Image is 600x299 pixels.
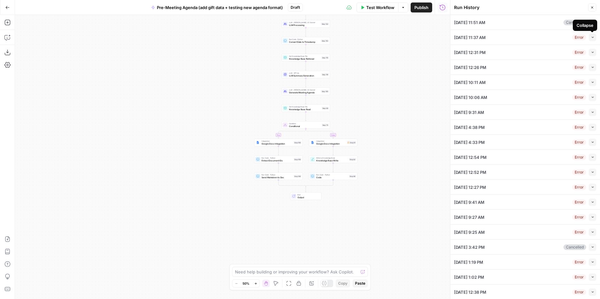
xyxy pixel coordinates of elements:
[454,49,486,56] span: [DATE] 12:31 PM
[333,163,334,172] g: Edge from step_82 to step_96
[289,105,321,108] span: Get Knowledge Base File
[282,71,330,78] div: LLM · GPT-4oLLM Summary GenerationStep 116
[289,122,321,125] span: Condition
[262,142,292,145] span: Google Docs Integration
[322,124,329,126] div: Step 75
[572,50,586,55] div: Error
[454,109,484,115] span: [DATE] 9:31 AM
[321,39,329,42] div: Step 102
[454,184,486,190] span: [DATE] 12:27 PM
[294,158,301,161] div: Step 109
[278,163,279,172] g: Edge from step_109 to step_106
[321,90,329,93] div: Step 105
[347,141,356,144] div: Step 81
[157,4,283,11] span: Pre-Meeting Agenda (add gift data + testing new agenda format)
[282,121,330,129] div: ConditionConditionalStep 75
[291,5,300,10] span: Draft
[262,157,292,159] span: Run Code · Python
[322,56,329,59] div: Step 115
[321,22,329,25] div: Step 132
[316,174,348,176] span: Run Code · Python
[305,186,306,192] g: Edge from step_75-conditional-end to end
[349,175,356,178] div: Step 96
[254,173,303,180] div: Run Code · PythonSend Markdown to DocStep 106
[254,139,303,146] div: IntegrationGoogle Docs IntegrationStep 108
[322,107,329,110] div: Step 69
[454,19,485,26] span: [DATE] 11:51 AM
[355,281,365,286] span: Paste
[333,146,334,155] g: Edge from step_81 to step_82
[338,281,347,286] span: Copy
[572,154,586,160] div: Error
[454,214,484,220] span: [DATE] 9:27 AM
[572,214,586,220] div: Error
[411,2,432,12] button: Publish
[454,79,486,86] span: [DATE] 10:11 AM
[262,159,292,162] span: Extract Document IDs
[572,125,586,130] div: Error
[305,61,306,71] g: Edge from step_115 to step_116
[572,184,586,190] div: Error
[294,141,301,144] div: Step 108
[454,289,486,295] span: [DATE] 12:38 PM
[454,154,487,160] span: [DATE] 12:54 PM
[278,180,306,187] g: Edge from step_106 to step_75-conditional-end
[454,244,485,250] span: [DATE] 3:42 PM
[306,180,333,187] g: Edge from step_96 to step_75-conditional-end
[282,105,330,112] div: Get Knowledge Base FileKnowledge Base ReadStep 69
[289,125,321,128] span: Conditional
[454,64,486,71] span: [DATE] 12:26 PM
[309,173,357,180] div: Run Code · PythonCodeStep 96
[254,156,303,163] div: Run Code · PythonExtract Document IDsStep 109
[572,95,586,100] div: Error
[278,146,279,155] g: Edge from step_108 to step_109
[289,74,320,77] span: LLM Summary Generation
[454,259,483,265] span: [DATE] 1:19 PM
[262,176,292,179] span: Send Markdown to Doc
[309,139,357,146] div: IntegrationGoogle Docs IntegrationStep 81
[322,73,329,76] div: Step 116
[289,40,320,43] span: Convert Date to Timestamp
[352,279,368,287] button: Paste
[572,110,586,115] div: Error
[282,54,330,61] div: Get Knowledge Base FileKnowledge Base RetrievalStep 115
[294,175,301,178] div: Step 106
[282,193,330,200] div: EndOutput
[316,140,346,142] span: Integration
[454,199,484,205] span: [DATE] 9:41 AM
[454,34,486,41] span: [DATE] 11:37 AM
[262,174,292,176] span: Run Code · Python
[357,2,398,12] button: Test Workflow
[563,20,586,25] div: Cancelled
[242,281,249,286] span: 50%
[305,45,306,54] g: Edge from step_102 to step_115
[572,35,586,40] div: Error
[572,259,586,265] div: Error
[282,88,330,95] div: LLM · [PERSON_NAME] 3.5 SonnetGenerate Meeting AgendaStep 105
[256,141,259,144] img: Instagram%20post%20-%201%201.png
[289,72,320,74] span: LLM · GPT-4o
[305,28,306,37] g: Edge from step_132 to step_102
[316,142,346,145] span: Google Docs Integration
[306,129,334,139] g: Edge from step_75 to step_81
[297,194,319,196] span: End
[572,199,586,205] div: Error
[316,157,348,159] span: Write to Knowledge Base
[289,38,320,41] span: Run Code · Python
[309,156,357,163] div: Write to Knowledge BaseKnowledge Base WriteStep 82
[454,124,485,130] span: [DATE] 4:38 PM
[414,4,428,11] span: Publish
[572,169,586,175] div: Error
[454,139,485,145] span: [DATE] 4:33 PM
[577,22,593,28] div: Collapse
[316,159,348,162] span: Knowledge Base Write
[454,94,487,100] span: [DATE] 10:06 AM
[336,279,350,287] button: Copy
[311,141,314,144] img: Instagram%20post%20-%201%201.png
[572,80,586,85] div: Error
[572,274,586,280] div: Error
[147,2,287,12] button: Pre-Meeting Agenda (add gift data + testing new agenda format)
[305,112,306,121] g: Edge from step_69 to step_75
[289,55,320,57] span: Get Knowledge Base File
[305,11,306,20] g: Edge from step_47 to step_132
